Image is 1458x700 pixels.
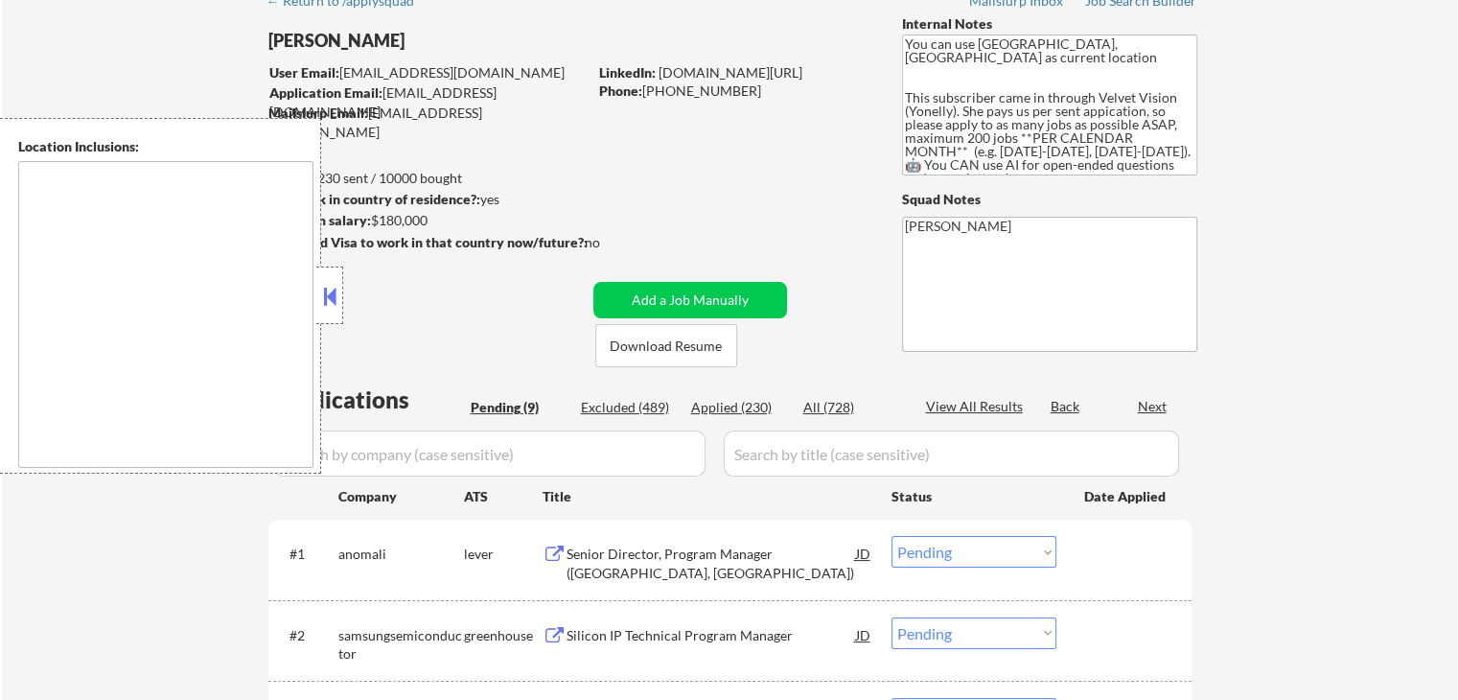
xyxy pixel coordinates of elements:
div: JD [854,618,873,652]
div: anomali [338,545,464,564]
div: Location Inclusions: [18,137,313,156]
button: Download Resume [595,324,737,367]
div: Date Applied [1084,487,1169,506]
div: Pending (9) [471,398,567,417]
div: Applied (230) [691,398,787,417]
a: [DOMAIN_NAME][URL] [659,64,802,81]
div: yes [267,190,581,209]
strong: Will need Visa to work in that country now/future?: [268,234,588,250]
div: [PHONE_NUMBER] [599,82,870,101]
div: [EMAIL_ADDRESS][DOMAIN_NAME] [269,83,587,121]
strong: Application Email: [269,84,382,101]
div: [EMAIL_ADDRESS][DOMAIN_NAME] [268,104,587,141]
div: 230 sent / 10000 bought [267,169,587,188]
div: View All Results [926,397,1029,416]
div: lever [464,545,543,564]
button: Add a Job Manually [593,282,787,318]
div: Applications [274,388,464,411]
div: Senior Director, Program Manager ([GEOGRAPHIC_DATA], [GEOGRAPHIC_DATA]) [567,545,856,582]
strong: LinkedIn: [599,64,656,81]
strong: Phone: [599,82,642,99]
div: ATS [464,487,543,506]
div: Excluded (489) [581,398,677,417]
input: Search by company (case sensitive) [274,431,706,477]
div: Silicon IP Technical Program Manager [567,626,856,645]
strong: Can work in country of residence?: [267,191,480,207]
div: Back [1051,397,1081,416]
div: [EMAIL_ADDRESS][DOMAIN_NAME] [269,63,587,82]
div: All (728) [803,398,899,417]
div: greenhouse [464,626,543,645]
div: no [585,233,639,252]
div: Title [543,487,873,506]
div: Status [891,478,1056,513]
div: Internal Notes [902,14,1197,34]
div: #2 [289,626,323,645]
div: $180,000 [267,211,587,230]
div: Next [1138,397,1169,416]
div: #1 [289,545,323,564]
strong: User Email: [269,64,339,81]
input: Search by title (case sensitive) [724,431,1179,477]
div: JD [854,536,873,571]
div: Squad Notes [902,190,1197,209]
div: Company [338,487,464,506]
div: samsungsemiconductor [338,626,464,664]
div: [PERSON_NAME] [268,29,662,53]
strong: Mailslurp Email: [268,105,368,121]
